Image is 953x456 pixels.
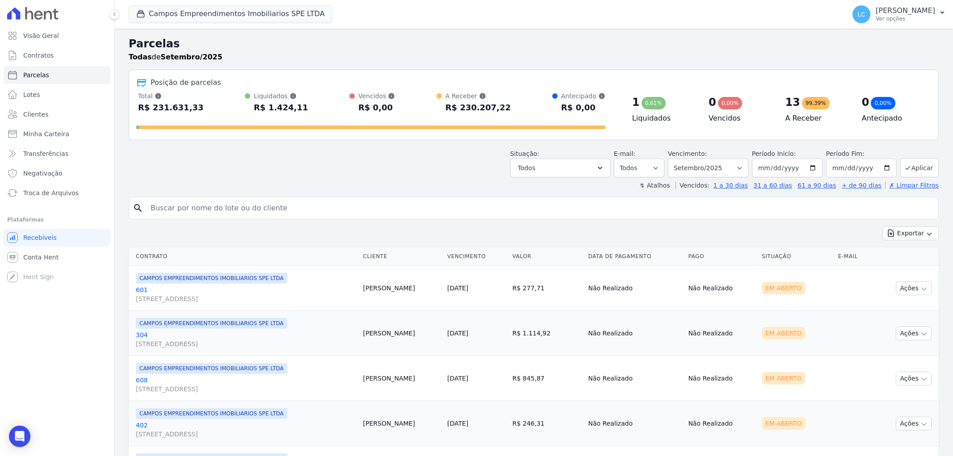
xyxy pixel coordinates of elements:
[4,27,110,45] a: Visão Geral
[129,53,152,61] strong: Todas
[509,401,585,446] td: R$ 246,31
[518,163,535,173] span: Todos
[254,92,308,100] div: Liquidados
[23,169,63,178] span: Negativação
[445,100,511,115] div: R$ 230.207,22
[136,376,356,393] a: 608[STREET_ADDRESS]
[447,375,468,382] a: [DATE]
[753,182,792,189] a: 31 a 60 dias
[4,125,110,143] a: Minha Carteira
[561,92,605,100] div: Antecipado
[835,247,873,266] th: E-mail
[23,233,57,242] span: Recebíveis
[4,66,110,84] a: Parcelas
[798,182,836,189] a: 61 a 90 dias
[871,97,895,109] div: 0,00%
[4,229,110,247] a: Recebíveis
[709,113,771,124] h4: Vencidos
[360,401,444,446] td: [PERSON_NAME]
[802,97,830,109] div: 99,39%
[509,266,585,311] td: R$ 277,71
[4,164,110,182] a: Negativação
[23,188,79,197] span: Troca de Arquivos
[584,311,684,356] td: Não Realizado
[510,150,539,157] label: Situação:
[447,420,468,427] a: [DATE]
[138,92,204,100] div: Total
[842,182,882,189] a: + de 90 dias
[161,53,223,61] strong: Setembro/2025
[360,247,444,266] th: Cliente
[684,401,758,446] td: Não Realizado
[23,90,40,99] span: Lotes
[584,266,684,311] td: Não Realizado
[4,105,110,123] a: Clientes
[23,31,59,40] span: Visão Geral
[584,401,684,446] td: Não Realizado
[896,326,932,340] button: Ações
[758,247,835,266] th: Situação
[23,51,54,60] span: Contratos
[632,113,694,124] h4: Liquidados
[826,149,897,159] label: Período Fim:
[151,77,221,88] div: Posição de parcelas
[752,150,796,157] label: Período Inicío:
[129,247,360,266] th: Contrato
[900,158,939,177] button: Aplicar
[845,2,953,27] button: LC [PERSON_NAME] Ver opções
[676,182,710,189] label: Vencidos:
[360,311,444,356] td: [PERSON_NAME]
[4,248,110,266] a: Conta Hent
[445,92,511,100] div: A Receber
[882,226,939,240] button: Exportar
[23,110,48,119] span: Clientes
[4,184,110,202] a: Troca de Arquivos
[9,426,30,447] div: Open Intercom Messenger
[358,92,395,100] div: Vencidos
[509,247,585,266] th: Valor
[684,311,758,356] td: Não Realizado
[136,408,287,419] span: CAMPOS EMPREENDIMENTOS IMOBILIARIOS SPE LTDA
[136,273,287,284] span: CAMPOS EMPREENDIMENTOS IMOBILIARIOS SPE LTDA
[857,11,865,17] span: LC
[561,100,605,115] div: R$ 0,00
[762,282,806,294] div: Em Aberto
[23,71,49,79] span: Parcelas
[639,182,670,189] label: ↯ Atalhos
[584,247,684,266] th: Data de Pagamento
[632,95,640,109] div: 1
[136,385,356,393] span: [STREET_ADDRESS]
[509,311,585,356] td: R$ 1.114,92
[23,253,59,262] span: Conta Hent
[360,356,444,401] td: [PERSON_NAME]
[136,363,287,374] span: CAMPOS EMPREENDIMENTOS IMOBILIARIOS SPE LTDA
[129,36,939,52] h2: Parcelas
[896,372,932,385] button: Ações
[145,199,935,217] input: Buscar por nome do lote ou do cliente
[718,97,742,109] div: 0,00%
[136,339,356,348] span: [STREET_ADDRESS]
[136,318,287,329] span: CAMPOS EMPREENDIMENTOS IMOBILIARIOS SPE LTDA
[129,5,332,22] button: Campos Empreendimentos Imobiliarios SPE LTDA
[896,417,932,431] button: Ações
[4,145,110,163] a: Transferências
[129,52,223,63] p: de
[510,159,610,177] button: Todos
[876,15,935,22] p: Ver opções
[444,247,509,266] th: Vencimento
[358,100,395,115] div: R$ 0,00
[614,150,636,157] label: E-mail:
[862,95,869,109] div: 0
[136,421,356,439] a: 402[STREET_ADDRESS]
[584,356,684,401] td: Não Realizado
[684,247,758,266] th: Pago
[254,100,308,115] div: R$ 1.424,11
[642,97,666,109] div: 0,61%
[876,6,935,15] p: [PERSON_NAME]
[714,182,748,189] a: 1 a 30 dias
[762,327,806,339] div: Em Aberto
[136,330,356,348] a: 304[STREET_ADDRESS]
[896,281,932,295] button: Ações
[136,285,356,303] a: 601[STREET_ADDRESS]
[136,430,356,439] span: [STREET_ADDRESS]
